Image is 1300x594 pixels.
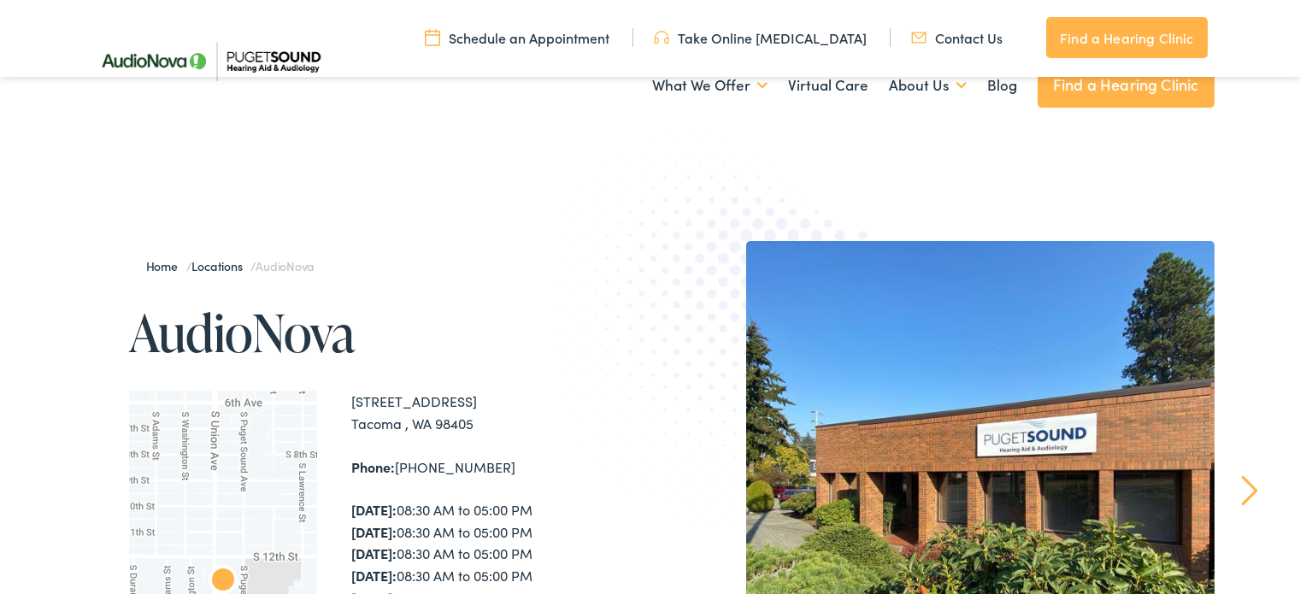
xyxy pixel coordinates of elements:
[146,257,315,274] span: / /
[788,54,868,117] a: Virtual Care
[987,54,1017,117] a: Blog
[351,500,397,519] strong: [DATE]:
[351,456,650,479] div: [PHONE_NUMBER]
[654,28,867,47] a: Take Online [MEDICAL_DATA]
[1241,475,1257,506] a: Next
[351,391,650,434] div: [STREET_ADDRESS] Tacoma , WA 98405
[425,28,609,47] a: Schedule an Appointment
[1046,17,1207,58] a: Find a Hearing Clinic
[351,522,397,541] strong: [DATE]:
[146,257,186,274] a: Home
[351,566,397,585] strong: [DATE]:
[911,28,1003,47] a: Contact Us
[129,304,650,361] h1: AudioNova
[351,544,397,562] strong: [DATE]:
[889,54,967,117] a: About Us
[911,28,926,47] img: utility icon
[654,28,669,47] img: utility icon
[425,28,440,47] img: utility icon
[1038,62,1215,108] a: Find a Hearing Clinic
[652,54,768,117] a: What We Offer
[256,257,314,274] span: AudioNova
[351,457,395,476] strong: Phone:
[191,257,250,274] a: Locations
